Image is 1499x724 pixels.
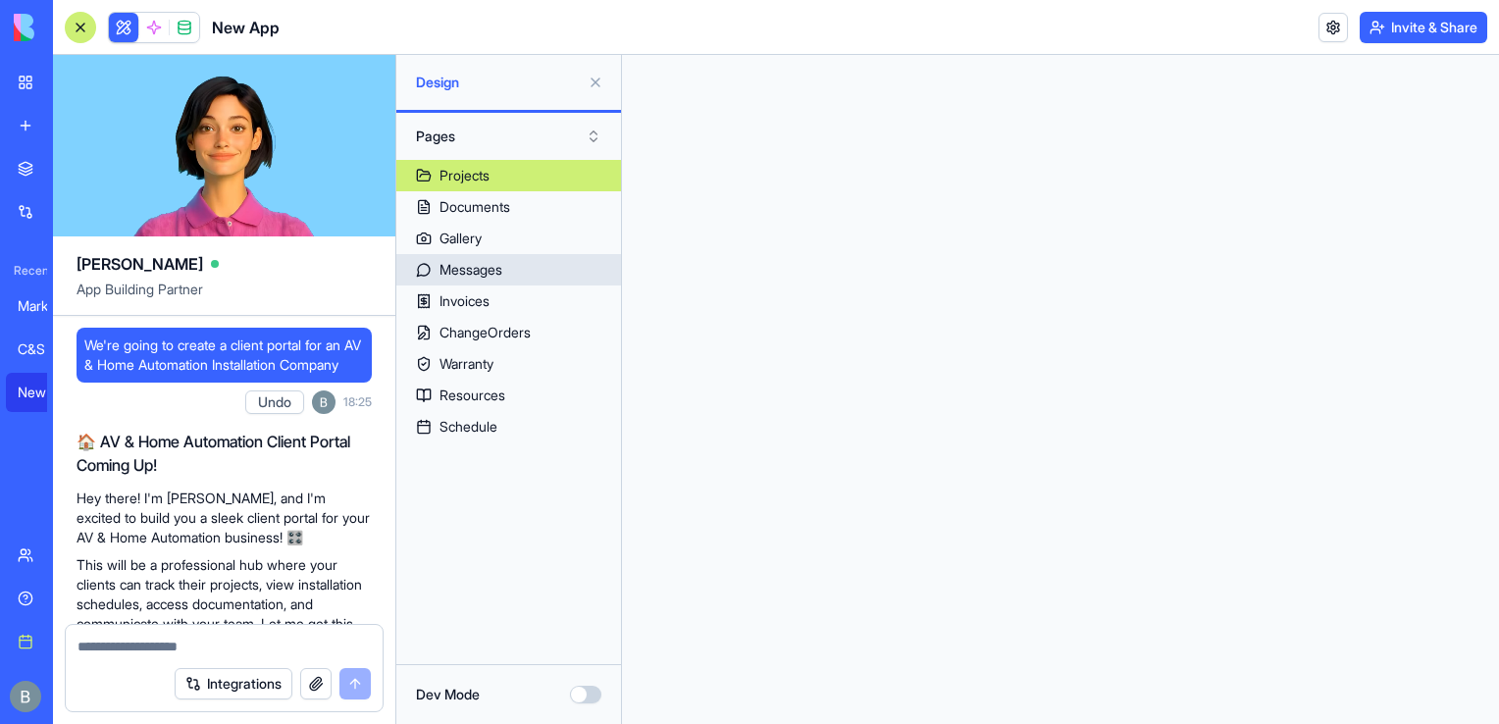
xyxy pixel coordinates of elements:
div: New App [18,383,73,402]
a: Schedule [396,411,621,442]
span: Design [416,73,580,92]
p: This will be a professional hub where your clients can track their projects, view installation sc... [77,555,372,653]
label: Dev Mode [416,685,480,704]
span: 18:25 [343,394,372,410]
p: Hey there! I'm [PERSON_NAME], and I'm excited to build you a sleek client portal for your AV & Ho... [77,489,372,547]
a: Gallery [396,223,621,254]
div: ChangeOrders [439,323,531,342]
div: Documents [439,197,510,217]
div: Schedule [439,417,497,437]
a: C&S Integrations [6,330,84,369]
a: Messages [396,254,621,285]
span: We're going to create a client portal for an AV & Home Automation Installation Company [84,336,364,375]
div: Marketing Command Center [18,296,73,316]
div: Gallery [439,229,482,248]
img: ACg8ocIug40qN1SCXJiinWdltW7QsPxROn8ZAVDlgOtPD8eQfXIZmw=s96-c [10,681,41,712]
div: Messages [439,260,502,280]
div: Invoices [439,291,490,311]
button: Integrations [175,668,292,699]
a: Marketing Command Center [6,286,84,326]
a: New App [6,373,84,412]
a: Projects [396,160,621,191]
button: Pages [406,121,611,152]
span: Recent [6,263,47,279]
img: ACg8ocIug40qN1SCXJiinWdltW7QsPxROn8ZAVDlgOtPD8eQfXIZmw=s96-c [312,390,336,414]
span: App Building Partner [77,280,372,315]
button: Invite & Share [1360,12,1487,43]
a: Warranty [396,348,621,380]
span: [PERSON_NAME] [77,252,203,276]
button: Undo [245,390,304,414]
a: Documents [396,191,621,223]
div: Projects [439,166,490,185]
div: Warranty [439,354,493,374]
a: Invoices [396,285,621,317]
a: Resources [396,380,621,411]
div: C&S Integrations [18,339,73,359]
a: ChangeOrders [396,317,621,348]
h1: New App [212,16,280,39]
img: logo [14,14,135,41]
h2: 🏠 AV & Home Automation Client Portal Coming Up! [77,430,372,477]
div: Resources [439,386,505,405]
